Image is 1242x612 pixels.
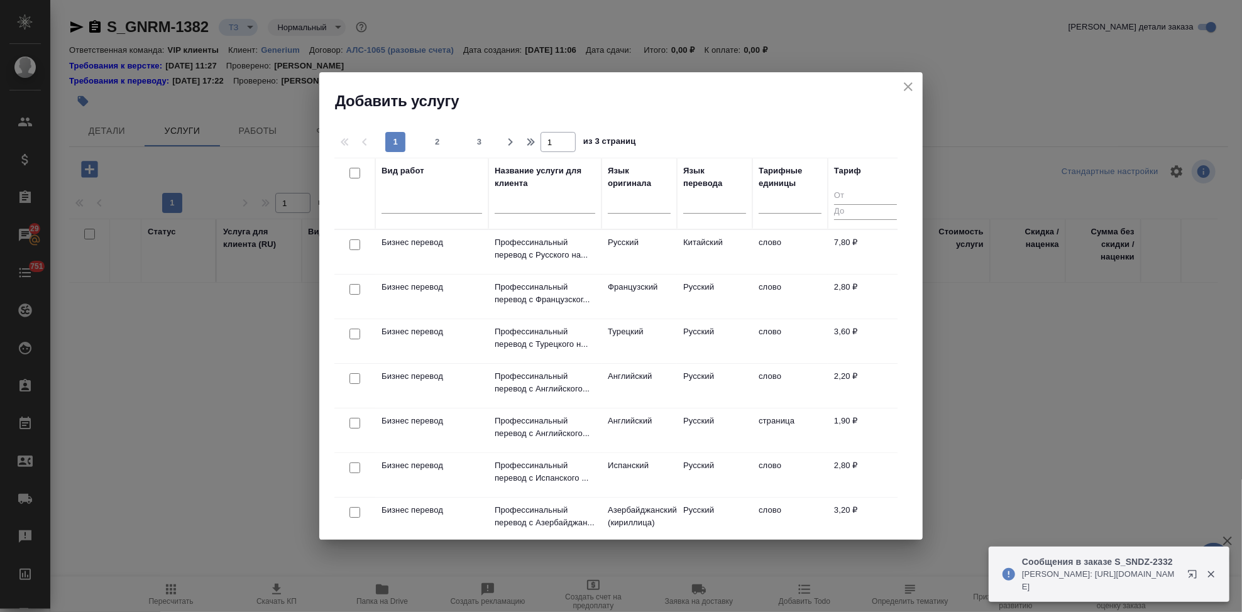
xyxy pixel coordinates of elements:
[683,165,746,190] div: Язык перевода
[470,136,490,148] span: 3
[583,134,636,152] span: из 3 страниц
[677,498,752,542] td: Русский
[752,364,828,408] td: слово
[382,504,482,516] p: Бизнес перевод
[495,459,595,484] p: Профессинальный перевод с Испанского ...
[752,408,828,452] td: страница
[1022,555,1179,568] p: Сообщения в заказе S_SNDZ-2332
[495,370,595,395] p: Профессинальный перевод с Английского...
[495,415,595,440] p: Профессинальный перевод с Английского...
[828,364,903,408] td: 2,20 ₽
[834,189,897,204] input: От
[677,275,752,319] td: Русский
[335,91,923,111] h2: Добавить услугу
[1180,562,1210,592] button: Открыть в новой вкладке
[602,498,677,542] td: Азербайджанский (кириллица)
[677,453,752,497] td: Русский
[752,230,828,274] td: слово
[677,319,752,363] td: Русский
[1022,568,1179,593] p: [PERSON_NAME]: [URL][DOMAIN_NAME]
[834,204,897,220] input: До
[602,453,677,497] td: Испанский
[382,415,482,427] p: Бизнес перевод
[382,165,424,177] div: Вид работ
[382,236,482,249] p: Бизнес перевод
[828,275,903,319] td: 2,80 ₽
[834,165,861,177] div: Тариф
[427,136,448,148] span: 2
[495,236,595,261] p: Профессинальный перевод с Русского на...
[752,275,828,319] td: слово
[382,459,482,472] p: Бизнес перевод
[828,408,903,452] td: 1,90 ₽
[752,319,828,363] td: слово
[677,364,752,408] td: Русский
[677,408,752,452] td: Русский
[677,230,752,274] td: Китайский
[752,498,828,542] td: слово
[828,453,903,497] td: 2,80 ₽
[495,281,595,306] p: Профессинальный перевод с Французског...
[382,281,482,293] p: Бизнес перевод
[602,319,677,363] td: Турецкий
[828,319,903,363] td: 3,60 ₽
[759,165,822,190] div: Тарифные единицы
[470,132,490,152] button: 3
[427,132,448,152] button: 2
[382,325,482,338] p: Бизнес перевод
[602,230,677,274] td: Русский
[899,77,918,96] button: close
[1198,569,1224,580] button: Закрыть
[495,504,595,529] p: Профессинальный перевод с Азербайджан...
[602,408,677,452] td: Английский
[602,364,677,408] td: Английский
[828,498,903,542] td: 3,20 ₽
[495,165,595,190] div: Название услуги для клиента
[382,370,482,383] p: Бизнес перевод
[752,453,828,497] td: слово
[608,165,671,190] div: Язык оригинала
[495,325,595,351] p: Профессинальный перевод с Турецкого н...
[602,275,677,319] td: Французский
[828,230,903,274] td: 7,80 ₽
